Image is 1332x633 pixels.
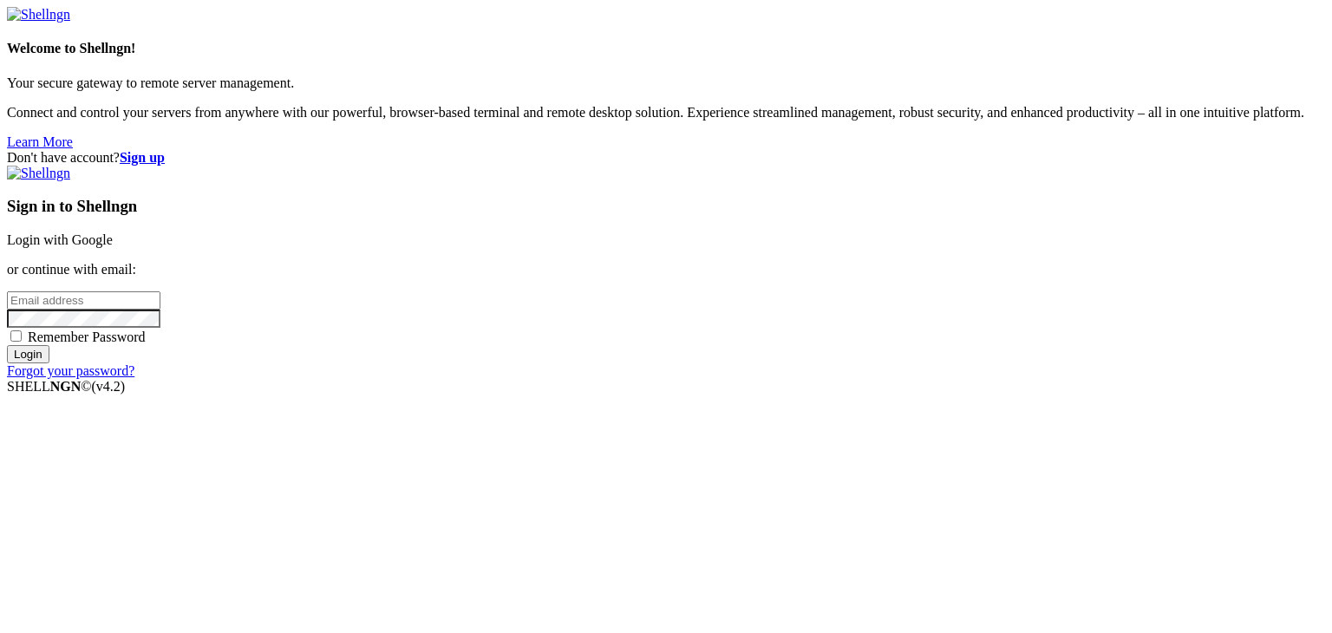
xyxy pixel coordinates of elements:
p: Connect and control your servers from anywhere with our powerful, browser-based terminal and remo... [7,105,1325,121]
span: 4.2.0 [92,379,126,394]
input: Email address [7,291,160,310]
input: Remember Password [10,330,22,342]
a: Login with Google [7,232,113,247]
h4: Welcome to Shellngn! [7,41,1325,56]
p: Your secure gateway to remote server management. [7,75,1325,91]
div: Don't have account? [7,150,1325,166]
input: Login [7,345,49,363]
h3: Sign in to Shellngn [7,197,1325,216]
img: Shellngn [7,166,70,181]
a: Sign up [120,150,165,165]
b: NGN [50,379,82,394]
p: or continue with email: [7,262,1325,277]
a: Learn More [7,134,73,149]
span: Remember Password [28,330,146,344]
a: Forgot your password? [7,363,134,378]
img: Shellngn [7,7,70,23]
span: SHELL © [7,379,125,394]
